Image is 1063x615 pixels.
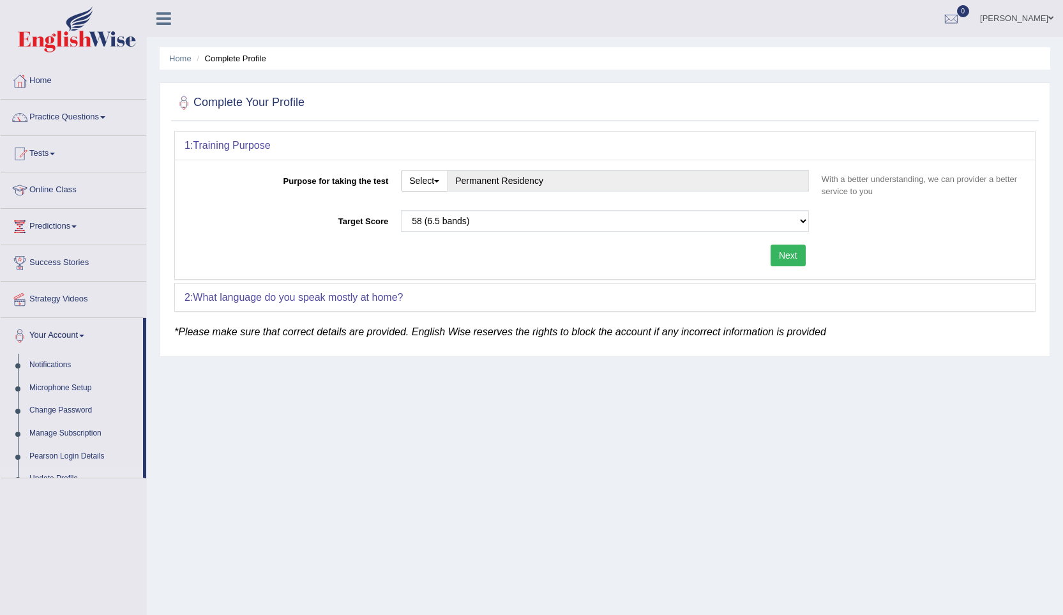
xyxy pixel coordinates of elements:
[1,172,146,204] a: Online Class
[175,284,1035,312] div: 2:
[815,173,1025,197] p: With a better understanding, we can provider a better service to you
[1,136,146,168] a: Tests
[1,282,146,314] a: Strategy Videos
[1,63,146,95] a: Home
[193,140,270,151] b: Training Purpose
[174,93,305,112] h2: Complete Your Profile
[185,210,395,227] label: Target Score
[24,422,143,445] a: Manage Subscription
[1,209,146,241] a: Predictions
[24,399,143,422] a: Change Password
[24,445,143,468] a: Pearson Login Details
[401,170,448,192] button: Select
[24,354,143,377] a: Notifications
[174,326,826,337] em: *Please make sure that correct details are provided. English Wise reserves the rights to block th...
[1,100,146,132] a: Practice Questions
[771,245,806,266] button: Next
[957,5,970,17] span: 0
[193,52,266,65] li: Complete Profile
[169,54,192,63] a: Home
[193,292,403,303] b: What language do you speak mostly at home?
[24,467,143,490] a: Update Profile
[1,245,146,277] a: Success Stories
[175,132,1035,160] div: 1:
[24,377,143,400] a: Microphone Setup
[185,170,395,187] label: Purpose for taking the test
[1,318,143,350] a: Your Account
